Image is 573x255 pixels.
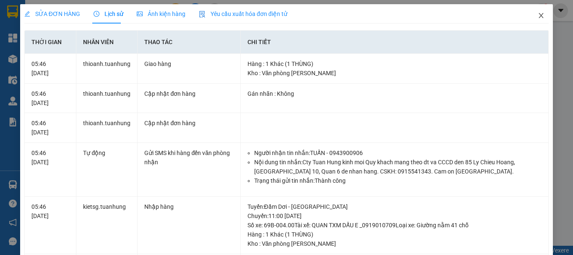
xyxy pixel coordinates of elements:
div: Giao hàng [144,59,233,68]
span: Ảnh kiện hàng [137,11,185,17]
div: Cập nhật đơn hàng [144,89,233,98]
td: Tự động [76,143,138,197]
li: Người nhận tin nhắn: TUẤN - 0943900906 [254,148,542,158]
li: Nội dung tin nhắn: Cty Tuan Hung kinh moi Quy khach mang theo dt va CCCD den 85 Ly Chieu Hoang, [... [254,158,542,176]
span: clock-circle [94,11,99,17]
div: 05:46 [DATE] [31,118,70,137]
span: SỬA ĐƠN HÀNG [24,11,80,17]
span: picture [137,11,143,17]
th: Thời gian [25,31,77,54]
td: thioanh.tuanhung [76,84,138,113]
div: Gán nhãn : Không [247,89,542,98]
div: 05:46 [DATE] [31,89,70,108]
div: Nhập hàng [144,202,233,211]
span: Yêu cầu xuất hóa đơn điện tử [199,11,287,17]
th: Thao tác [138,31,240,54]
div: Hàng : 1 Khác (1 THÙNG) [247,59,542,68]
span: close [538,12,544,19]
th: Chi tiết [241,31,549,54]
div: 05:46 [DATE] [31,148,70,167]
div: Cập nhật đơn hàng [144,118,233,128]
td: thioanh.tuanhung [76,113,138,143]
div: Kho : Văn phòng [PERSON_NAME] [247,239,542,248]
td: thioanh.tuanhung [76,54,138,84]
td: kietsg.tuanhung [76,197,138,254]
span: Lịch sử [94,11,123,17]
th: Nhân viên [76,31,138,54]
div: Tuyến : Đầm Dơi - [GEOGRAPHIC_DATA] Chuyến: 11:00 [DATE] Số xe: 69B-004.00 Tài xế: QUAN TXM DẤU E... [247,202,542,230]
div: Hàng : 1 Khác (1 THÙNG) [247,230,542,239]
div: Kho : Văn phòng [PERSON_NAME] [247,68,542,78]
li: Trạng thái gửi tin nhắn: Thành công [254,176,542,185]
div: 05:46 [DATE] [31,59,70,78]
span: edit [24,11,30,17]
div: Gửi SMS khi hàng đến văn phòng nhận [144,148,233,167]
img: icon [199,11,206,18]
div: 05:46 [DATE] [31,202,70,221]
button: Close [529,4,553,28]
